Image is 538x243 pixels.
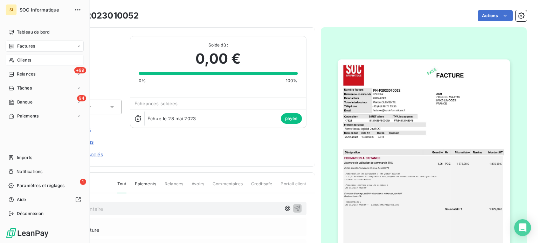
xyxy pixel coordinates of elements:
[134,101,178,106] span: Échéances soldées
[20,7,70,13] span: SOC Informatique
[77,95,86,101] span: 94
[286,78,298,84] span: 100%
[135,181,156,193] span: Paiements
[281,181,306,193] span: Portail client
[17,29,49,35] span: Tableau de bord
[17,43,35,49] span: Factures
[17,196,26,203] span: Aide
[213,181,243,193] span: Commentaires
[251,181,273,193] span: Creditsafe
[17,99,33,105] span: Banque
[17,113,39,119] span: Paiements
[17,85,32,91] span: Tâches
[139,78,146,84] span: 0%
[74,67,86,73] span: +99
[17,155,32,161] span: Imports
[17,71,35,77] span: Relances
[80,179,86,185] span: 1
[192,181,204,193] span: Avoirs
[6,4,17,15] div: SI
[17,183,64,189] span: Paramètres et réglages
[478,10,513,21] button: Actions
[6,194,84,205] a: Aide
[195,48,241,69] span: 0,00 €
[65,9,139,22] h3: FN-F2023010052
[17,57,31,63] span: Clients
[139,42,297,48] span: Solde dû :
[165,181,183,193] span: Relances
[6,228,49,239] img: Logo LeanPay
[117,181,126,193] span: Tout
[281,113,302,124] span: payée
[16,169,42,175] span: Notifications
[514,219,531,236] div: Open Intercom Messenger
[17,210,44,217] span: Déconnexion
[147,116,196,121] span: Échue le 28 mai 2023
